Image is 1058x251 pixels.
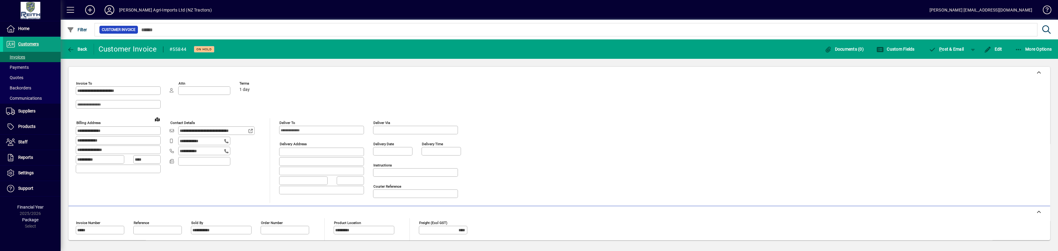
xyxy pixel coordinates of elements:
span: Support [18,186,33,191]
button: Back [65,44,89,55]
span: Filter [67,27,87,32]
mat-label: Product location [334,221,361,225]
mat-label: Order number [261,221,283,225]
span: More Options [1015,47,1052,52]
span: Communications [6,96,42,101]
mat-label: Freight (excl GST) [419,221,447,225]
mat-label: Sold by [191,221,203,225]
mat-label: Invoice number [76,221,100,225]
a: Knowledge Base [1038,1,1050,21]
button: Custom Fields [875,44,916,55]
span: Settings [18,170,34,175]
span: P [939,47,942,52]
button: More Options [1013,44,1053,55]
span: Package [22,217,38,222]
a: Backorders [3,83,61,93]
span: Products [18,124,35,129]
button: Post & Email [926,44,967,55]
span: Invoices [6,55,25,59]
span: Suppliers [18,109,35,113]
mat-label: Invoice To [76,81,92,85]
mat-label: Attn [179,81,185,85]
a: Support [3,181,61,196]
a: Quotes [3,72,61,83]
span: Staff [18,139,28,144]
a: Home [3,21,61,36]
div: Customer Invoice [98,44,157,54]
span: 1 day [239,87,250,92]
button: Profile [100,5,119,15]
span: Edit [984,47,1002,52]
a: Communications [3,93,61,103]
div: #55844 [169,45,187,54]
mat-label: Instructions [373,163,392,167]
a: View on map [152,114,162,124]
button: Edit [983,44,1004,55]
mat-label: Delivery time [422,142,443,146]
a: Invoices [3,52,61,62]
mat-label: Courier Reference [373,184,401,189]
a: Payments [3,62,61,72]
button: Add [80,5,100,15]
span: ost & Email [929,47,964,52]
span: Customer Invoice [102,27,135,33]
div: [PERSON_NAME] [EMAIL_ADDRESS][DOMAIN_NAME] [930,5,1032,15]
mat-label: Deliver via [373,121,390,125]
span: Reports [18,155,33,160]
button: Documents (0) [823,44,865,55]
span: Back [67,47,87,52]
div: [PERSON_NAME] Agri-Imports Ltd (NZ Tractors) [119,5,212,15]
span: On hold [196,47,212,51]
a: Products [3,119,61,134]
a: Reports [3,150,61,165]
span: Documents (0) [824,47,864,52]
a: Settings [3,166,61,181]
a: Suppliers [3,104,61,119]
mat-label: Deliver To [279,121,295,125]
span: Backorders [6,85,31,90]
span: Quotes [6,75,23,80]
span: Payments [6,65,29,70]
span: Financial Year [17,205,44,209]
span: Home [18,26,29,31]
mat-label: Delivery date [373,142,394,146]
button: Filter [65,24,89,35]
span: Terms [239,82,276,85]
span: Custom Fields [876,47,915,52]
mat-label: Reference [134,221,149,225]
span: Customers [18,42,39,46]
a: Staff [3,135,61,150]
app-page-header-button: Back [61,44,94,55]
